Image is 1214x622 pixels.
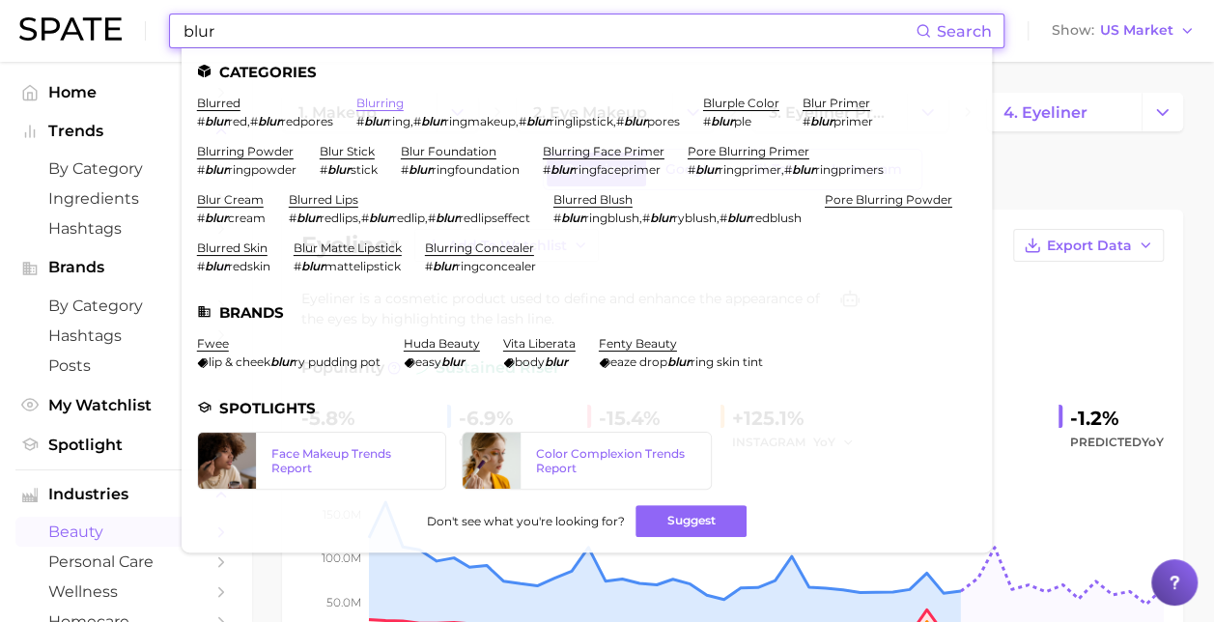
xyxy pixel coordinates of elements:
[616,114,624,128] span: #
[15,517,236,547] a: beauty
[1003,103,1087,122] span: 4. eyeliner
[519,114,526,128] span: #
[294,240,402,255] a: blur matte lipstick
[15,547,236,577] a: personal care
[401,162,409,177] span: #
[296,211,320,225] em: blur
[688,144,809,158] a: pore blurring primer
[937,22,992,41] span: Search
[294,259,301,273] span: #
[205,114,228,128] em: blur
[536,446,694,475] div: Color Complexion Trends Report
[250,114,258,128] span: #
[667,354,691,369] em: blur
[574,162,661,177] span: ringfaceprimer
[48,436,203,454] span: Spotlight
[361,211,369,225] span: #
[456,259,536,273] span: ringconcealer
[503,336,576,351] a: vita liberata
[356,114,364,128] span: #
[401,144,496,158] a: blur foundation
[550,114,613,128] span: ringlipstick
[197,304,976,321] li: Brands
[228,211,266,225] span: cream
[610,354,667,369] span: eaze drop
[553,192,633,207] a: blurred blush
[15,77,236,107] a: Home
[197,192,264,207] a: blur cream
[428,211,436,225] span: #
[1013,229,1164,262] button: Export Data
[624,114,647,128] em: blur
[15,430,236,460] a: Spotlight
[15,390,236,420] a: My Watchlist
[48,219,203,238] span: Hashtags
[635,505,747,537] button: Suggest
[15,184,236,213] a: Ingredients
[545,354,568,369] em: blur
[301,259,325,273] em: blur
[719,162,781,177] span: ringprimer
[19,17,122,41] img: SPATE
[320,162,327,177] span: #
[197,114,205,128] span: #
[750,211,802,225] span: redblush
[825,192,952,207] a: pore blurring powder
[289,211,530,225] div: , ,
[369,211,392,225] em: blur
[15,480,236,509] button: Industries
[432,162,520,177] span: ringfoundation
[792,162,815,177] em: blur
[720,211,727,225] span: #
[599,336,677,351] a: fenty beauty
[258,114,281,128] em: blur
[462,432,711,490] a: Color Complexion Trends Report
[413,114,421,128] span: #
[325,259,401,273] span: mattelipstick
[197,240,268,255] a: blurred skin
[409,162,432,177] em: blur
[404,336,480,351] a: huda beauty
[515,354,545,369] span: body
[688,162,884,177] div: ,
[197,114,333,128] div: ,
[387,114,410,128] span: ring
[205,211,228,225] em: blur
[289,192,358,207] a: blurred lips
[197,336,229,351] a: fwee
[703,114,711,128] span: #
[803,96,870,110] a: blur primer
[15,213,236,243] a: Hashtags
[197,96,240,110] a: blurred
[48,552,203,571] span: personal care
[642,211,650,225] span: #
[803,114,810,128] span: #
[1142,93,1183,131] button: Change Category
[320,211,358,225] span: redlips
[426,514,624,528] span: Don't see what you're looking for?
[1052,25,1094,36] span: Show
[48,523,203,541] span: beauty
[48,159,203,178] span: by Category
[15,291,236,321] a: by Category
[703,96,779,110] a: blurple color
[197,144,294,158] a: blurring powder
[48,259,203,276] span: Brands
[356,96,404,110] a: blurring
[987,93,1142,131] a: 4. eyeliner
[48,582,203,601] span: wellness
[551,162,574,177] em: blur
[197,211,205,225] span: #
[833,114,873,128] span: primer
[392,211,425,225] span: redlip
[48,297,203,315] span: by Category
[48,356,203,375] span: Posts
[433,259,456,273] em: blur
[205,259,228,273] em: blur
[543,144,664,158] a: blurring face primer
[182,14,916,47] input: Search here for a brand, industry, or ingredient
[351,162,378,177] span: stick
[15,253,236,282] button: Brands
[15,577,236,607] a: wellness
[526,114,550,128] em: blur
